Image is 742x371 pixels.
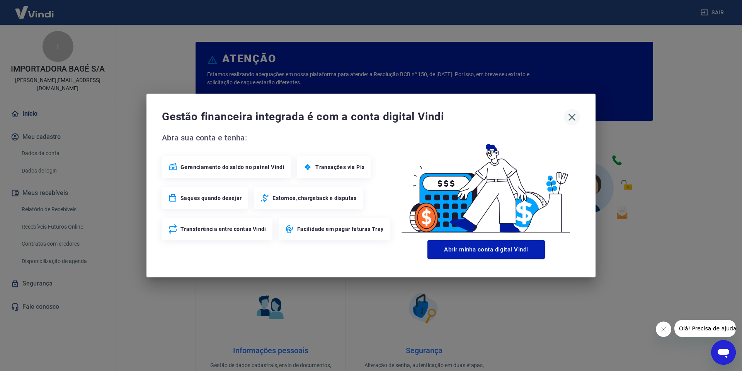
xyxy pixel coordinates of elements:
iframe: Fechar mensagem [656,321,671,337]
span: Olá! Precisa de ajuda? [5,5,65,12]
span: Abra sua conta e tenha: [162,132,392,144]
button: Abrir minha conta digital Vindi [427,240,545,259]
span: Transações via Pix [315,163,364,171]
iframe: Botão para abrir a janela de mensagens [711,340,736,365]
span: Facilidade em pagar faturas Tray [297,225,384,233]
iframe: Mensagem da empresa [674,320,736,337]
span: Transferência entre contas Vindi [180,225,266,233]
img: Good Billing [392,132,580,237]
span: Gestão financeira integrada é com a conta digital Vindi [162,109,564,125]
span: Saques quando desejar [180,194,242,202]
span: Estornos, chargeback e disputas [272,194,356,202]
span: Gerenciamento do saldo no painel Vindi [180,163,284,171]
